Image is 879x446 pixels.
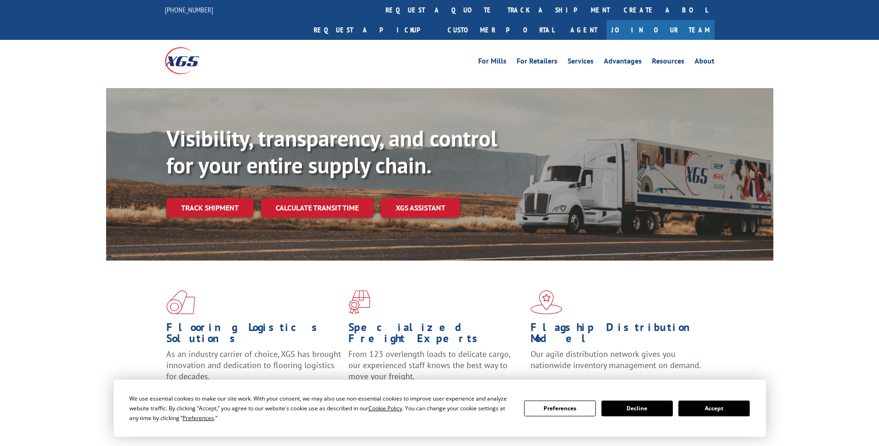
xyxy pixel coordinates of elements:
[652,57,684,68] a: Resources
[531,290,563,314] img: xgs-icon-flagship-distribution-model-red
[695,57,715,68] a: About
[531,349,701,370] span: Our agile distribution network gives you nationwide inventory management on demand.
[166,198,253,217] a: Track shipment
[166,124,497,179] b: Visibility, transparency, and control for your entire supply chain.
[381,198,460,218] a: XGS ASSISTANT
[478,57,506,68] a: For Mills
[165,5,213,14] a: [PHONE_NUMBER]
[561,20,607,40] a: Agent
[368,404,402,412] span: Cookie Policy
[166,349,341,382] span: As an industry carrier of choice, XGS has brought innovation and dedication to flooring logistics...
[678,401,750,416] button: Accept
[441,20,561,40] a: Customer Portal
[517,57,557,68] a: For Retailers
[166,322,341,349] h1: Flooring Logistics Solutions
[348,322,524,349] h1: Specialized Freight Experts
[348,290,370,314] img: xgs-icon-focused-on-flooring-red
[601,401,673,416] button: Decline
[568,57,594,68] a: Services
[166,290,195,314] img: xgs-icon-total-supply-chain-intelligence-red
[261,198,373,218] a: Calculate transit time
[129,394,513,423] div: We use essential cookies to make our site work. With your consent, we may also use non-essential ...
[183,414,214,422] span: Preferences
[348,349,524,390] p: From 123 overlength loads to delicate cargo, our experienced staff knows the best way to move you...
[531,379,646,390] a: Learn More >
[607,20,715,40] a: Join Our Team
[307,20,441,40] a: Request a pickup
[114,380,766,437] div: Cookie Consent Prompt
[604,57,642,68] a: Advantages
[531,322,706,349] h1: Flagship Distribution Model
[524,401,595,416] button: Preferences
